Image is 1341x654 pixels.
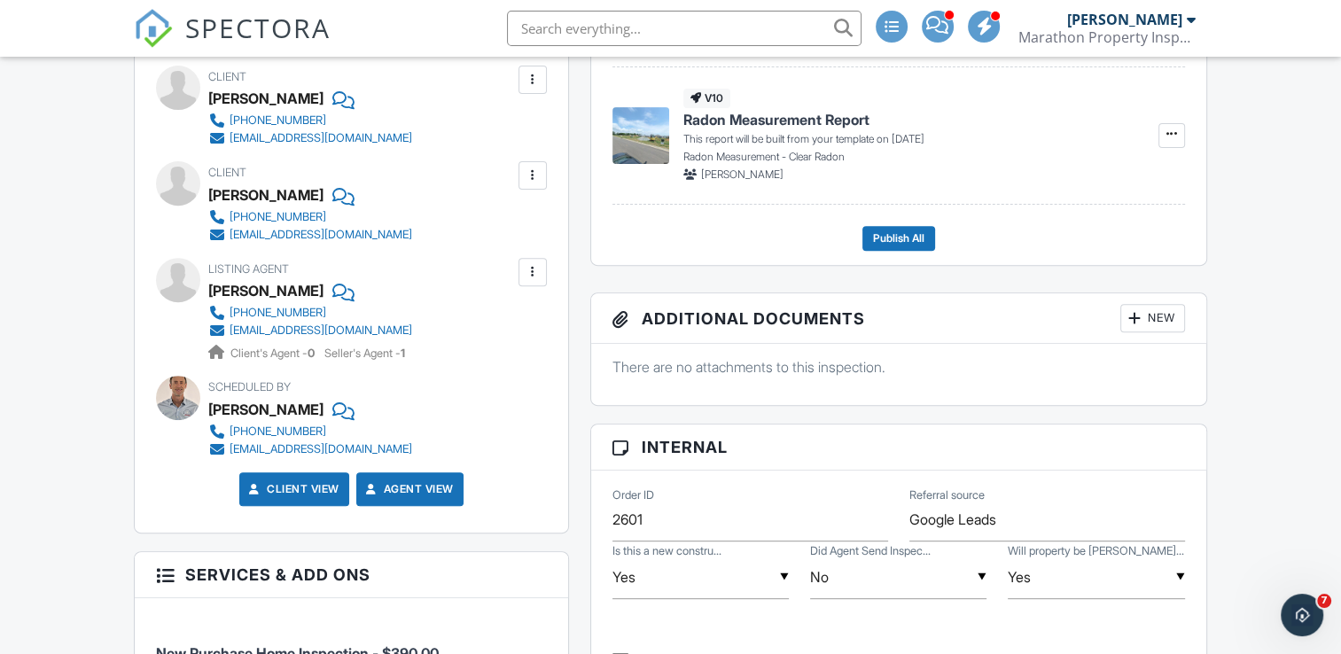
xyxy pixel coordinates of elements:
[230,424,326,439] div: [PHONE_NUMBER]
[324,346,405,360] span: Seller's Agent -
[1008,543,1184,559] label: Will property be vacant on day of inspection?
[1120,304,1185,332] div: New
[208,226,412,244] a: [EMAIL_ADDRESS][DOMAIN_NAME]
[208,166,246,179] span: Client
[1281,594,1323,636] iframe: Intercom live chat
[230,346,317,360] span: Client's Agent -
[208,277,324,304] a: [PERSON_NAME]
[208,129,412,147] a: [EMAIL_ADDRESS][DOMAIN_NAME]
[230,210,326,224] div: [PHONE_NUMBER]
[208,440,412,458] a: [EMAIL_ADDRESS][DOMAIN_NAME]
[208,182,324,208] div: [PERSON_NAME]
[208,380,291,393] span: Scheduled By
[134,24,331,61] a: SPECTORA
[1067,11,1182,28] div: [PERSON_NAME]
[185,9,331,46] span: SPECTORA
[230,323,412,338] div: [EMAIL_ADDRESS][DOMAIN_NAME]
[909,487,985,502] label: Referral source
[612,487,654,502] label: Order ID
[612,543,721,559] label: Is this a new construction?
[363,480,454,498] a: Agent View
[208,70,246,83] span: Client
[810,543,931,559] label: Did Agent Send Inspection to MPI?
[230,113,326,128] div: [PHONE_NUMBER]
[401,346,405,360] strong: 1
[208,112,412,129] a: [PHONE_NUMBER]
[208,396,324,423] div: [PERSON_NAME]
[591,293,1206,344] h3: Additional Documents
[134,9,173,48] img: The Best Home Inspection Software - Spectora
[208,208,412,226] a: [PHONE_NUMBER]
[208,423,412,440] a: [PHONE_NUMBER]
[591,424,1206,471] h3: Internal
[230,442,412,456] div: [EMAIL_ADDRESS][DOMAIN_NAME]
[507,11,862,46] input: Search everything...
[1018,28,1196,46] div: Marathon Property Inspectors
[1317,594,1331,608] span: 7
[230,306,326,320] div: [PHONE_NUMBER]
[208,304,412,322] a: [PHONE_NUMBER]
[230,228,412,242] div: [EMAIL_ADDRESS][DOMAIN_NAME]
[612,357,1185,377] p: There are no attachments to this inspection.
[208,322,412,339] a: [EMAIL_ADDRESS][DOMAIN_NAME]
[208,262,289,276] span: Listing Agent
[246,480,339,498] a: Client View
[208,85,324,112] div: [PERSON_NAME]
[230,131,412,145] div: [EMAIL_ADDRESS][DOMAIN_NAME]
[308,346,315,360] strong: 0
[135,552,567,598] h3: Services & Add ons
